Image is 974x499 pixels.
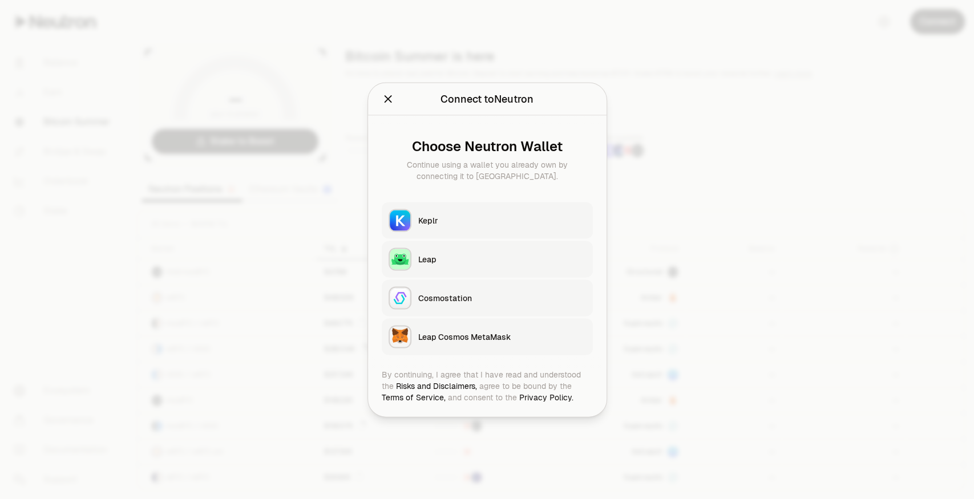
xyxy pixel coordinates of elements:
[391,159,584,181] div: Continue using a wallet you already own by connecting it to [GEOGRAPHIC_DATA].
[418,331,586,342] div: Leap Cosmos MetaMask
[418,214,586,226] div: Keplr
[440,91,534,107] div: Connect to Neutron
[382,279,593,316] button: CosmostationCosmostation
[382,368,593,403] div: By continuing, I agree that I have read and understood the agree to be bound by the and consent t...
[382,318,593,355] button: Leap Cosmos MetaMaskLeap Cosmos MetaMask
[382,392,446,402] a: Terms of Service,
[519,392,573,402] a: Privacy Policy.
[382,91,394,107] button: Close
[390,249,410,269] img: Leap
[396,380,477,391] a: Risks and Disclaimers,
[418,253,586,265] div: Leap
[390,210,410,230] img: Keplr
[418,292,586,303] div: Cosmostation
[382,241,593,277] button: LeapLeap
[390,287,410,308] img: Cosmostation
[390,326,410,347] img: Leap Cosmos MetaMask
[382,202,593,238] button: KeplrKeplr
[391,138,584,154] div: Choose Neutron Wallet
